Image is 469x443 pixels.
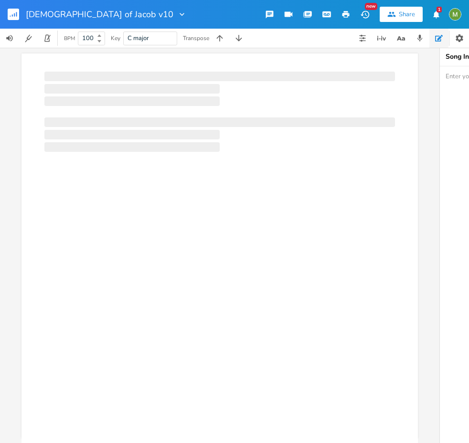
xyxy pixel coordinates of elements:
div: Share [399,10,415,19]
div: New [365,3,377,10]
div: 1 [437,7,442,12]
span: [DEMOGRAPHIC_DATA] of Jacob v10 [26,10,173,19]
img: Mik Sivak [449,8,461,21]
button: Share [380,7,423,22]
button: New [355,6,374,23]
div: Key [111,35,120,41]
button: 1 [426,6,446,23]
div: Transpose [183,35,209,41]
span: C major [128,34,149,42]
div: BPM [64,36,75,41]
